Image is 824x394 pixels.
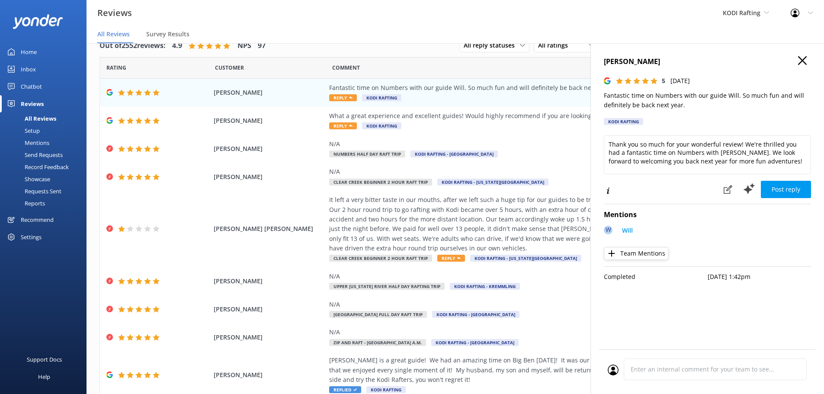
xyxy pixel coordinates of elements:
div: It left a very bitter taste in our mouths, after we left such a huge tip for our guides to be tre... [329,195,723,253]
span: Reply [329,94,357,101]
span: [PERSON_NAME] [214,333,325,342]
div: N/A [329,300,723,309]
div: Fantastic time on Numbers with our guide Will. So much fun and will definitely be back next year. [329,83,723,93]
a: Record Feedback [5,161,87,173]
div: W [604,226,612,234]
h4: NPS [237,40,251,51]
span: KODI Rafting [362,122,401,129]
button: Team Mentions [604,247,669,260]
div: N/A [329,327,723,337]
h3: Reviews [97,6,132,20]
span: Date [106,64,126,72]
p: Fantastic time on Numbers with our guide Will. So much fun and will definitely be back next year. [604,91,811,110]
div: Reviews [21,95,44,112]
span: Upper [US_STATE] River Half Day Rafting Trip [329,283,445,290]
span: Numbers Half Day Raft Trip [329,151,405,157]
a: Mentions [5,137,87,149]
h4: 97 [258,40,266,51]
div: Support Docs [27,351,62,368]
span: [PERSON_NAME] [214,370,325,380]
p: Will [622,226,633,235]
p: Completed [604,272,708,282]
span: Zip and Raft - [GEOGRAPHIC_DATA] A.M. [329,339,426,346]
div: N/A [329,167,723,176]
span: [PERSON_NAME] [214,116,325,125]
div: Recommend [21,211,54,228]
span: Clear Creek Beginner 2 Hour Raft Trip [329,255,432,262]
a: Send Requests [5,149,87,161]
span: KODI Rafting - [GEOGRAPHIC_DATA] [431,339,519,346]
div: N/A [329,272,723,281]
a: Requests Sent [5,185,87,197]
span: [PERSON_NAME] [214,172,325,182]
div: Help [38,368,50,385]
div: Settings [21,228,42,246]
span: Date [215,64,244,72]
div: N/A [329,139,723,149]
span: 5 [662,77,665,85]
span: [PERSON_NAME] [214,144,325,154]
span: All reply statuses [464,41,520,50]
button: Close [798,56,807,66]
img: yonder-white-logo.png [13,14,63,29]
span: Clear Creek Beginner 2 Hour Raft Trip [329,179,432,186]
span: Question [332,64,360,72]
div: [PERSON_NAME] is a great guide! We had an amazing time on Big Ben [DATE]! It was our first time, ... [329,356,723,384]
div: All Reviews [5,112,56,125]
span: [PERSON_NAME] [214,88,325,97]
h4: [PERSON_NAME] [604,56,811,67]
span: Replied [329,386,361,393]
span: KODI Rafting - [GEOGRAPHIC_DATA] [410,151,498,157]
span: All Reviews [97,30,130,38]
div: Reports [5,197,45,209]
div: Inbox [21,61,36,78]
div: Mentions [5,137,49,149]
span: KODI Rafting [723,9,760,17]
button: Post reply [761,181,811,198]
h4: Mentions [604,209,811,221]
div: Record Feedback [5,161,69,173]
div: Send Requests [5,149,63,161]
div: KODI Rafting [604,118,643,125]
a: Setup [5,125,87,137]
h4: 4.9 [172,40,182,51]
a: Showcase [5,173,87,185]
span: KODI Rafting [366,386,406,393]
textarea: Thank you so much for your wonderful review! We're thrilled you had a fantastic time on Numbers w... [604,135,811,174]
span: KODI Rafting - Kremmling [450,283,520,290]
span: Reply [437,255,465,262]
a: Will [618,226,633,237]
span: Reply [329,122,357,129]
span: [PERSON_NAME] [214,304,325,314]
span: KODI Rafting - [US_STATE][GEOGRAPHIC_DATA] [470,255,581,262]
h4: Out of 2552 reviews: [99,40,166,51]
div: Home [21,43,37,61]
span: [PERSON_NAME] [214,276,325,286]
span: KODI Rafting - [US_STATE][GEOGRAPHIC_DATA] [437,179,548,186]
div: Requests Sent [5,185,61,197]
span: KODI Rafting - [GEOGRAPHIC_DATA] [432,311,519,318]
img: user_profile.svg [608,365,619,375]
div: What a great experience and excellent guides! Would highly recommend if you are looking for a gui... [329,111,723,121]
p: [DATE] 1:42pm [708,272,811,282]
span: [GEOGRAPHIC_DATA] Full Day Raft Trip [329,311,427,318]
span: KODI Rafting [362,94,401,101]
div: Setup [5,125,40,137]
span: All ratings [538,41,573,50]
span: [PERSON_NAME] [PERSON_NAME] [214,224,325,234]
div: Showcase [5,173,50,185]
a: Reports [5,197,87,209]
div: Chatbot [21,78,42,95]
p: [DATE] [670,76,690,86]
a: All Reviews [5,112,87,125]
span: Survey Results [146,30,189,38]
